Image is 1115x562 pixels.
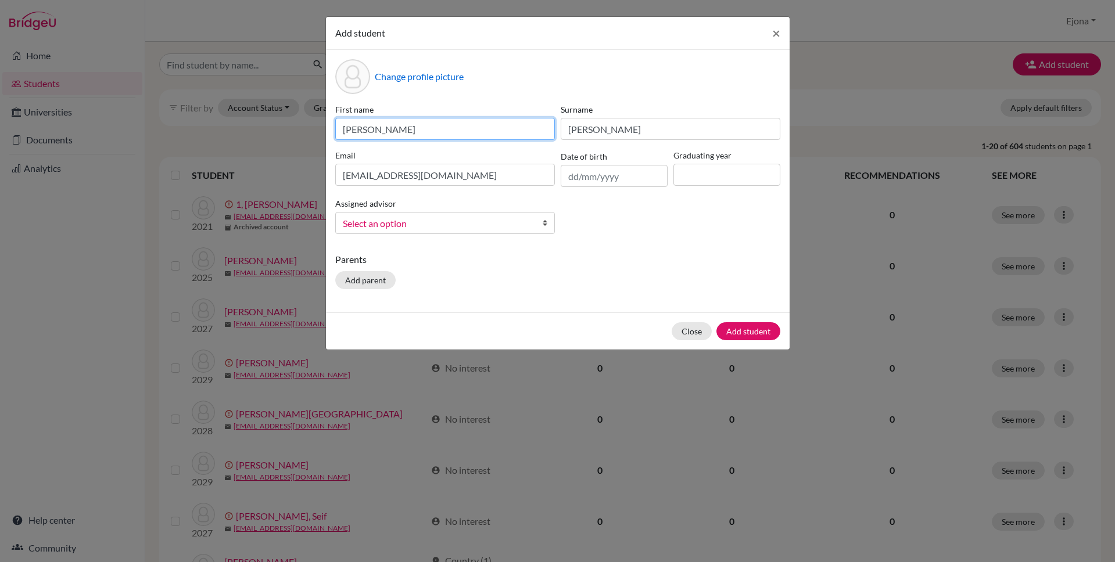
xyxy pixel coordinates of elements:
label: First name [335,103,555,116]
label: Surname [561,103,780,116]
button: Add student [716,322,780,340]
button: Add parent [335,271,396,289]
input: dd/mm/yyyy [561,165,668,187]
button: Close [763,17,790,49]
div: Profile picture [335,59,370,94]
label: Date of birth [561,150,607,163]
span: × [772,24,780,41]
label: Graduating year [673,149,780,161]
span: Add student [335,27,385,38]
span: Select an option [343,216,532,231]
p: Parents [335,253,780,266]
label: Assigned advisor [335,197,396,210]
button: Close [672,322,712,340]
label: Email [335,149,555,161]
